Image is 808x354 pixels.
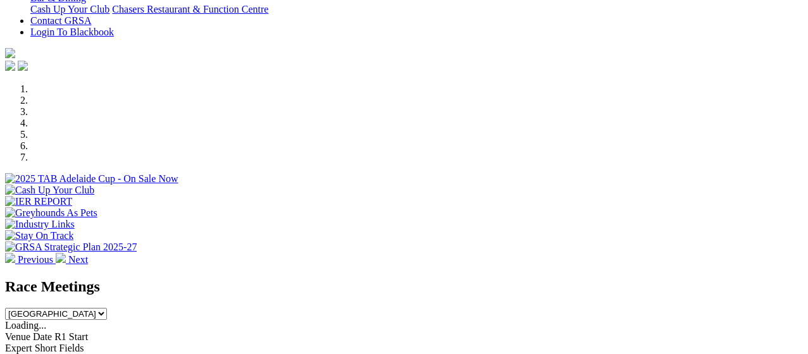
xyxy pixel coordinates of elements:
[5,196,72,207] img: IER REPORT
[5,253,15,263] img: chevron-left-pager-white.svg
[59,343,84,353] span: Fields
[30,4,109,15] a: Cash Up Your Club
[5,278,803,295] h2: Race Meetings
[5,254,56,265] a: Previous
[5,185,94,196] img: Cash Up Your Club
[5,173,178,185] img: 2025 TAB Adelaide Cup - On Sale Now
[5,343,32,353] span: Expert
[33,331,52,342] span: Date
[35,343,57,353] span: Short
[5,230,73,241] img: Stay On Track
[56,253,66,263] img: chevron-right-pager-white.svg
[18,254,53,265] span: Previous
[5,48,15,58] img: logo-grsa-white.png
[112,4,268,15] a: Chasers Restaurant & Function Centre
[68,254,88,265] span: Next
[30,15,91,26] a: Contact GRSA
[5,61,15,71] img: facebook.svg
[30,27,114,37] a: Login To Blackbook
[56,254,88,265] a: Next
[5,331,30,342] span: Venue
[54,331,88,342] span: R1 Start
[30,4,803,15] div: Bar & Dining
[5,320,46,331] span: Loading...
[5,207,97,219] img: Greyhounds As Pets
[18,61,28,71] img: twitter.svg
[5,219,75,230] img: Industry Links
[5,241,137,253] img: GRSA Strategic Plan 2025-27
